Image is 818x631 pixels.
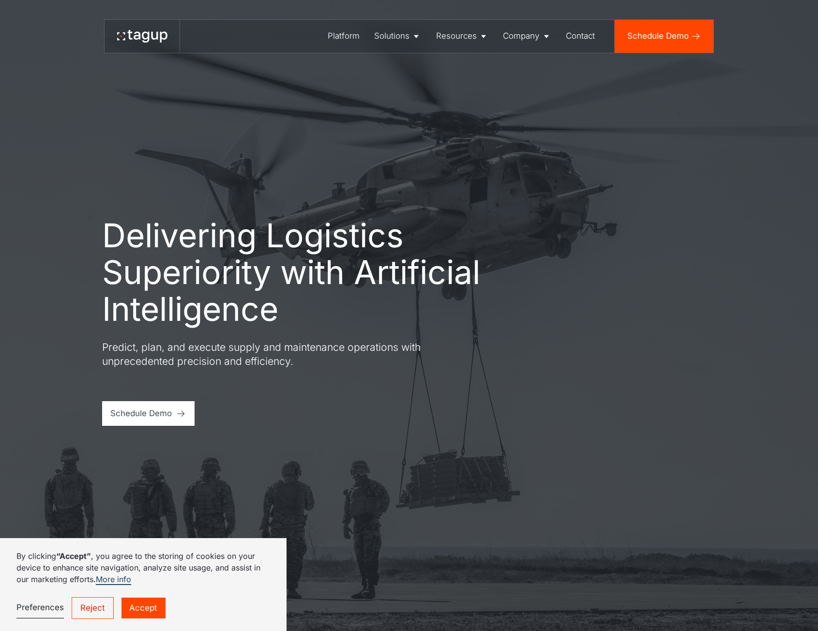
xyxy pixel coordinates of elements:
[121,598,166,618] a: Accept
[16,598,64,618] a: Preferences
[559,20,603,53] a: Contact
[102,340,451,369] p: Predict, plan, and execute supply and maintenance operations with unprecedented precision and eff...
[110,407,172,420] div: Schedule Demo
[503,30,539,42] div: Company
[16,550,270,585] p: By clicking , you agree to the storing of cookies on your device to enhance site navigation, anal...
[367,20,429,53] a: Solutions
[627,30,689,42] div: Schedule Demo
[436,30,477,42] div: Resources
[496,20,559,53] a: Company
[615,20,713,53] a: Schedule Demo
[102,401,194,426] a: Schedule Demo
[102,217,509,328] h1: Delivering Logistics Superiority with Artificial Intelligence
[374,30,409,42] div: Solutions
[429,20,496,53] a: Resources
[328,30,360,42] div: Platform
[96,574,131,585] a: More info
[320,20,367,53] a: Platform
[566,30,595,42] div: Contact
[56,551,91,561] strong: “Accept”
[72,597,114,618] a: Reject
